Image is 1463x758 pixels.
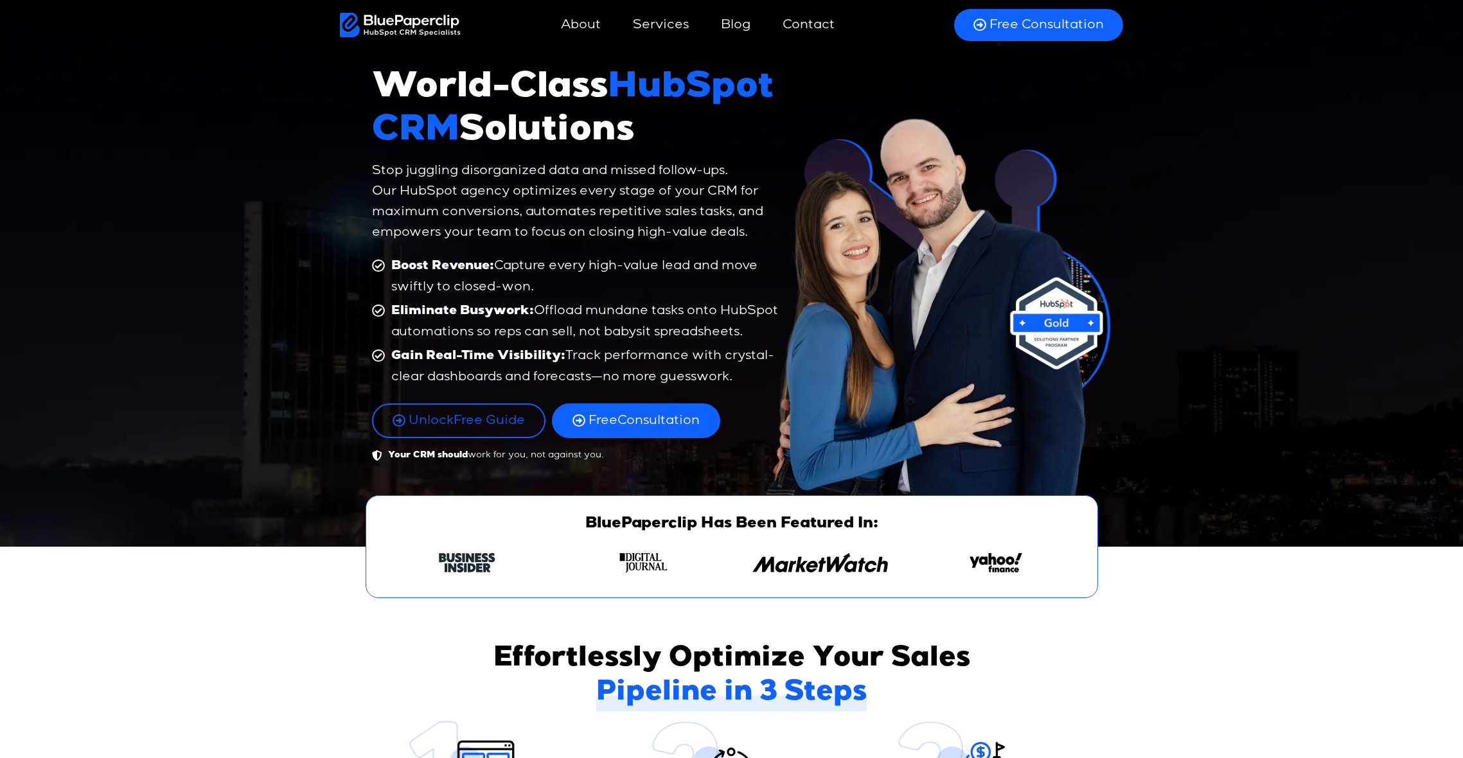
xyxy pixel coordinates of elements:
[954,9,1123,41] a: Free Consultation
[970,553,1022,572] img: Yahoofinance
[391,260,494,273] b: Boost Revenue:
[386,553,549,579] div: 1 / 4
[589,414,617,427] span: Free
[619,553,668,572] img: DigitalJournal
[596,677,867,711] span: Pipeline in 3 Steps
[388,301,784,342] span: Offload mundane tasks onto HubSpot automations so reps can sell, not babysit spreadsheets.
[443,643,1020,711] h2: Effortlessly Optimize Your Sales
[409,414,454,427] span: Unlock
[752,553,887,572] img: MarketWatch
[340,13,461,37] img: BluePaperClip Logo White
[385,448,604,463] span: work for you, not against you.
[914,553,1078,579] div: 4 / 4
[765,110,1117,495] img: World-Class HubSpot CRM Solutions | BluePaperclip
[388,346,784,387] span: Track performance with crystal-clear dashboards and forecasts—no more guesswork.
[548,10,614,40] a: About
[708,10,763,40] a: Blog
[738,553,902,579] div: 3 / 4
[386,553,1078,579] div: Image Carousel
[439,553,495,572] img: Business Insider
[386,515,1078,534] h2: BluePaperclip Has Been Featured In:
[409,412,525,429] span: Free Guide
[372,403,545,438] a: UnlockFree Guide
[391,350,565,363] b: Gain Real-Time Visibility:
[620,10,702,40] a: Services
[552,403,720,438] a: FreeConsultation
[770,10,847,40] a: Contact
[391,305,534,318] b: Eliminate Busywork:
[372,161,784,243] p: Stop juggling disorganized data and missed follow-ups. Our HubSpot agency optimizes every stage o...
[562,553,725,579] div: 2 / 4
[589,412,700,429] span: Consultation
[372,68,784,154] h1: World-Class Solutions
[989,17,1104,33] span: Free Consultation
[461,10,938,40] nav: Menu
[388,451,468,460] b: Your CRM should
[388,256,784,297] span: Capture every high-value lead and move swiftly to closed-won.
